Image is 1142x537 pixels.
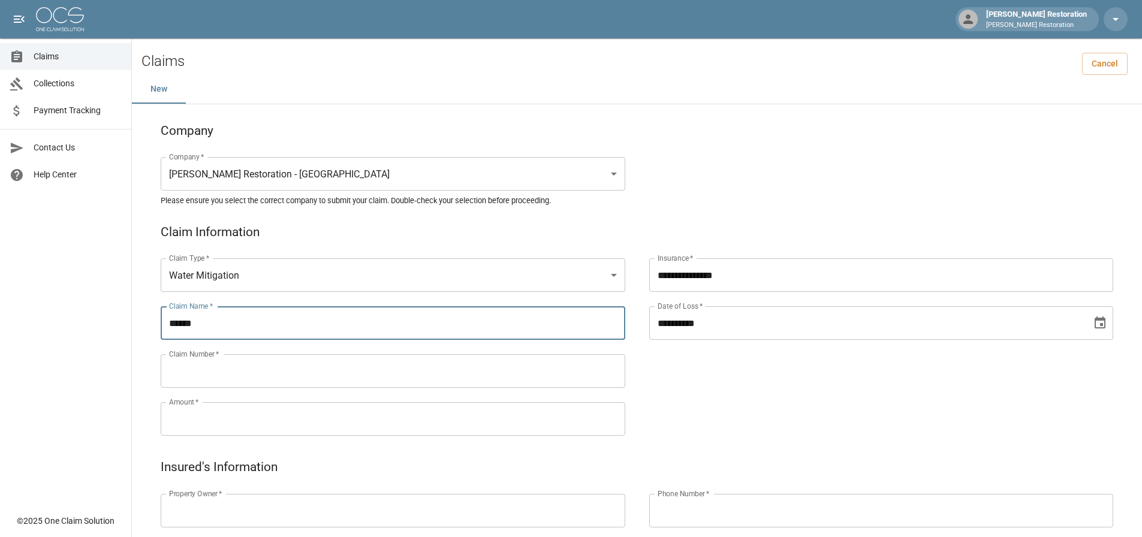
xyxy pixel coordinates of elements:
[132,75,1142,104] div: dynamic tabs
[161,157,625,191] div: [PERSON_NAME] Restoration - [GEOGRAPHIC_DATA]
[34,77,122,90] span: Collections
[169,301,213,311] label: Claim Name
[34,141,122,154] span: Contact Us
[34,50,122,63] span: Claims
[169,152,204,162] label: Company
[161,195,1113,206] h5: Please ensure you select the correct company to submit your claim. Double-check your selection be...
[986,20,1087,31] p: [PERSON_NAME] Restoration
[1082,53,1128,75] a: Cancel
[141,53,185,70] h2: Claims
[34,104,122,117] span: Payment Tracking
[7,7,31,31] button: open drawer
[34,168,122,181] span: Help Center
[658,253,693,263] label: Insurance
[17,515,114,527] div: © 2025 One Claim Solution
[132,75,186,104] button: New
[658,301,703,311] label: Date of Loss
[169,488,222,499] label: Property Owner
[658,488,709,499] label: Phone Number
[981,8,1092,30] div: [PERSON_NAME] Restoration
[36,7,84,31] img: ocs-logo-white-transparent.png
[169,253,209,263] label: Claim Type
[161,258,625,292] div: Water Mitigation
[169,349,219,359] label: Claim Number
[1088,311,1112,335] button: Choose date, selected date is Jul 4, 2025
[169,397,199,407] label: Amount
